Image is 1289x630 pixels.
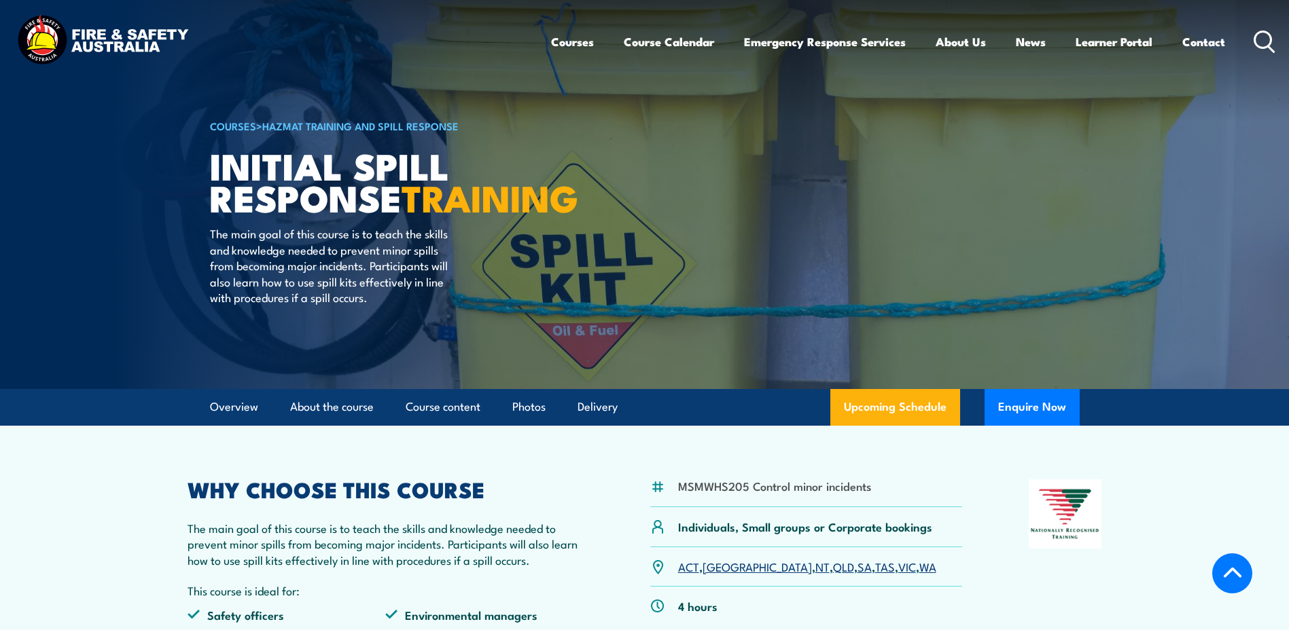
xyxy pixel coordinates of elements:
[833,558,854,574] a: QLD
[1076,24,1152,60] a: Learner Portal
[385,607,584,623] li: Environmental managers
[578,389,618,425] a: Delivery
[919,558,936,574] a: WA
[210,225,458,305] p: The main goal of this course is to teach the skills and knowledge needed to prevent minor spills ...
[1016,24,1046,60] a: News
[262,118,459,133] a: HAZMAT Training and Spill Response
[188,520,584,568] p: The main goal of this course is to teach the skills and knowledge needed to prevent minor spills ...
[624,24,714,60] a: Course Calendar
[830,389,960,426] a: Upcoming Schedule
[744,24,906,60] a: Emergency Response Services
[188,479,584,498] h2: WHY CHOOSE THIS COURSE
[512,389,546,425] a: Photos
[678,519,932,534] p: Individuals, Small groups or Corporate bookings
[188,582,584,598] p: This course is ideal for:
[406,389,480,425] a: Course content
[290,389,374,425] a: About the course
[678,558,699,574] a: ACT
[678,478,871,494] li: MSMWHS205 Control minor incidents
[858,558,872,574] a: SA
[985,389,1080,426] button: Enquire Now
[188,607,386,623] li: Safety officers
[703,558,812,574] a: [GEOGRAPHIC_DATA]
[1029,479,1102,549] img: Nationally Recognised Training logo.
[210,117,546,134] h6: >
[936,24,986,60] a: About Us
[551,24,594,60] a: Courses
[815,558,830,574] a: NT
[210,149,546,212] h1: Initial Spill Response
[898,558,916,574] a: VIC
[210,389,258,425] a: Overview
[678,559,936,574] p: , , , , , , ,
[875,558,895,574] a: TAS
[210,118,256,133] a: COURSES
[402,168,578,225] strong: TRAINING
[1182,24,1225,60] a: Contact
[678,598,718,614] p: 4 hours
